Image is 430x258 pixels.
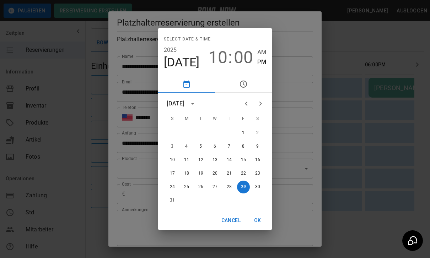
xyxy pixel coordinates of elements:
button: 11 [180,154,193,166]
button: 21 [223,167,236,180]
span: Friday [237,112,250,126]
button: 4 [180,140,193,153]
button: 8 [237,140,250,153]
button: Cancel [219,214,243,227]
button: calendar view is open, switch to year view [187,98,199,110]
span: Monday [180,112,193,126]
button: AM [257,48,266,57]
button: 29 [237,181,250,193]
button: 16 [251,154,264,166]
button: 31 [166,194,179,207]
button: 20 [209,167,221,180]
button: pick date [158,76,215,93]
button: 25 [180,181,193,193]
button: 27 [209,181,221,193]
span: Sunday [166,112,179,126]
button: PM [257,57,266,67]
button: 18 [180,167,193,180]
button: 6 [209,140,221,153]
button: Previous month [239,97,253,111]
button: 13 [209,154,221,166]
button: 7 [223,140,236,153]
span: Saturday [251,112,264,126]
button: 26 [194,181,207,193]
button: 12 [194,154,207,166]
button: 14 [223,154,236,166]
div: [DATE] [167,99,184,108]
button: pick time [215,76,272,93]
button: 24 [166,181,179,193]
button: 2 [251,127,264,139]
button: 10 [208,48,227,67]
button: 5 [194,140,207,153]
span: Tuesday [194,112,207,126]
button: 10 [166,154,179,166]
button: [DATE] [164,55,200,70]
button: 30 [251,181,264,193]
button: OK [246,214,269,227]
span: Select date & time [164,34,211,45]
button: 22 [237,167,250,180]
button: 9 [251,140,264,153]
button: 00 [234,48,253,67]
span: Thursday [223,112,236,126]
button: 19 [194,167,207,180]
button: 17 [166,167,179,180]
span: Wednesday [209,112,221,126]
button: 3 [166,140,179,153]
span: : [228,48,232,67]
button: 15 [237,154,250,166]
button: 1 [237,127,250,139]
button: 23 [251,167,264,180]
button: 2025 [164,45,177,55]
button: Next month [253,97,268,111]
button: 28 [223,181,236,193]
